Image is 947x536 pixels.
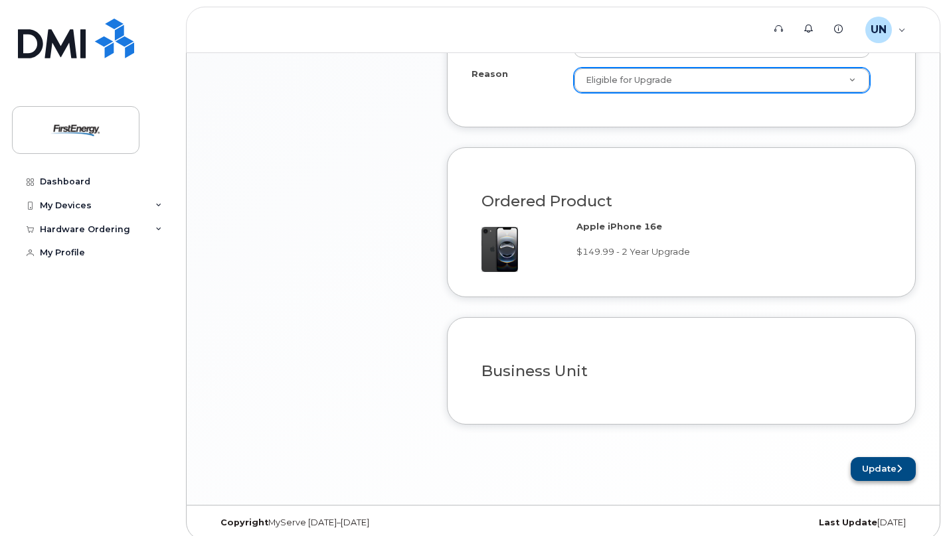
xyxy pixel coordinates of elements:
[574,68,869,92] a: Eligible for Upgrade
[576,221,662,232] strong: Apple iPhone 16e
[481,193,881,210] h3: Ordered Product
[681,517,916,528] div: [DATE]
[211,517,446,528] div: MyServe [DATE]–[DATE]
[856,17,915,43] div: Uhrich, Nathan S
[481,363,881,379] h3: Business Unit
[576,246,690,257] span: $149.99 - 2 Year Upgrade
[851,457,916,482] button: Update
[220,517,268,527] strong: Copyright
[819,517,877,527] strong: Last Update
[472,227,518,271] img: iphone16e.png
[578,74,672,86] span: Eligible for Upgrade
[871,22,887,38] span: UN
[889,478,937,526] iframe: Messenger Launcher
[472,68,508,80] label: Reason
